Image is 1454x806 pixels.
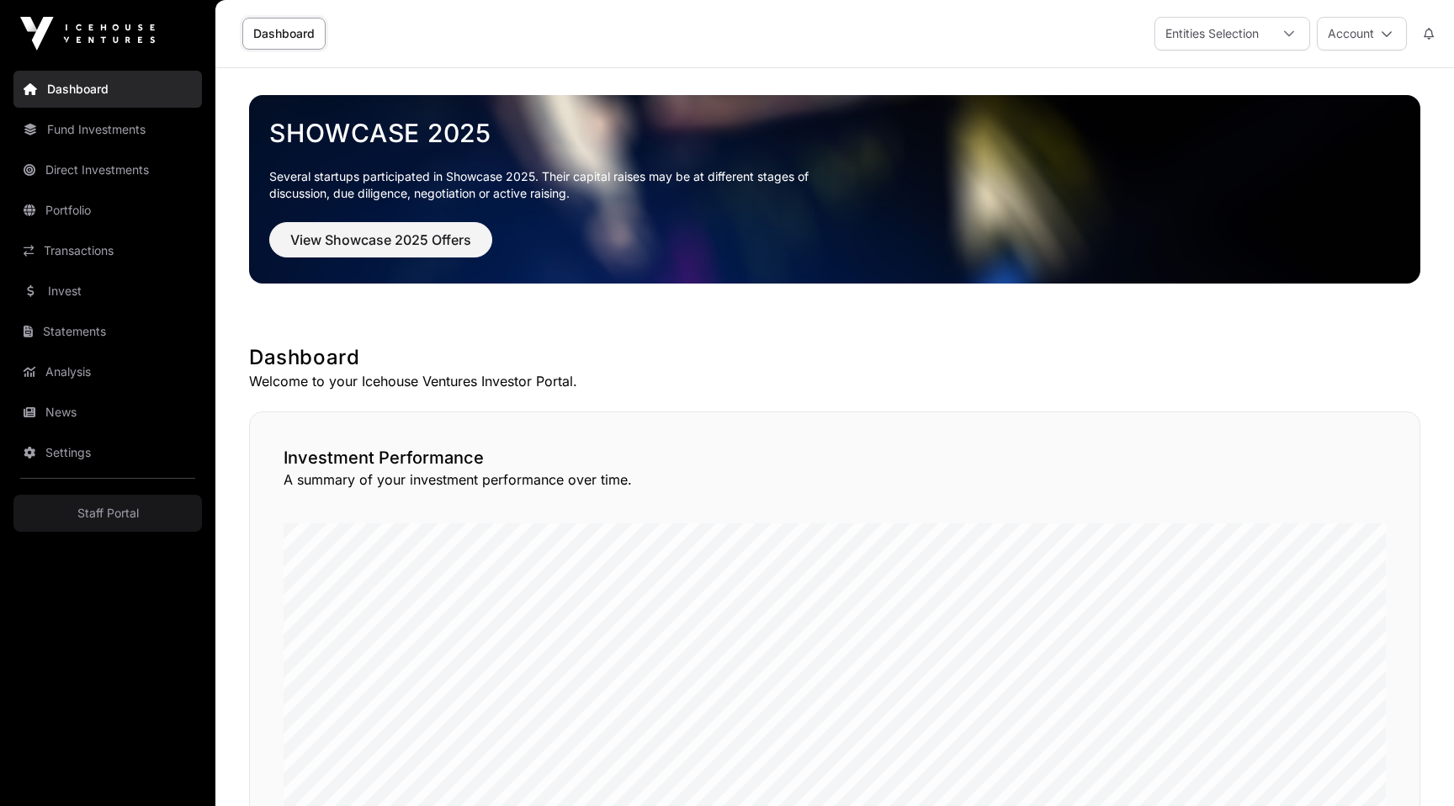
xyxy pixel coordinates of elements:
p: A summary of your investment performance over time. [284,469,1386,490]
a: News [13,394,202,431]
a: Analysis [13,353,202,390]
a: Showcase 2025 [269,118,1400,148]
a: Dashboard [13,71,202,108]
a: Fund Investments [13,111,202,148]
button: View Showcase 2025 Offers [269,222,492,257]
a: Portfolio [13,192,202,229]
a: Settings [13,434,202,471]
img: Showcase 2025 [249,95,1420,284]
p: Welcome to your Icehouse Ventures Investor Portal. [249,371,1420,391]
button: Account [1317,17,1407,50]
h1: Dashboard [249,344,1420,371]
p: Several startups participated in Showcase 2025. Their capital raises may be at different stages o... [269,168,835,202]
img: Icehouse Ventures Logo [20,17,155,50]
div: Entities Selection [1155,18,1269,50]
a: Dashboard [242,18,326,50]
a: Direct Investments [13,151,202,188]
span: View Showcase 2025 Offers [290,230,471,250]
h2: Investment Performance [284,446,1386,469]
a: Transactions [13,232,202,269]
a: Invest [13,273,202,310]
a: Statements [13,313,202,350]
a: Staff Portal [13,495,202,532]
a: View Showcase 2025 Offers [269,239,492,256]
